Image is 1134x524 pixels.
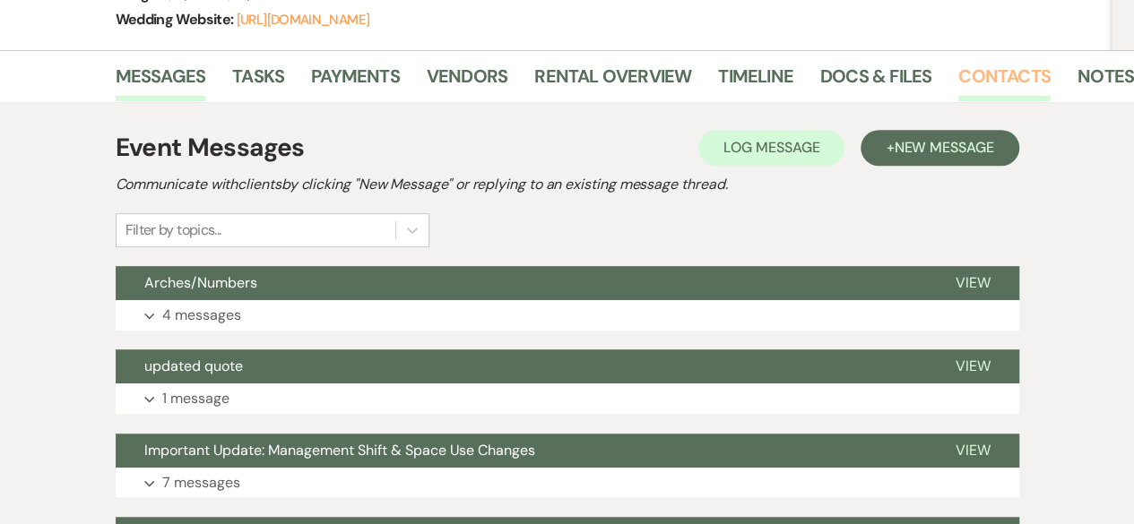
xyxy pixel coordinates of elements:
[718,62,793,101] a: Timeline
[162,304,241,327] p: 4 messages
[1078,62,1134,101] a: Notes
[237,11,369,29] a: [URL][DOMAIN_NAME]
[116,10,237,29] span: Wedding Website:
[116,383,1019,414] button: 1 message
[162,387,229,410] p: 1 message
[927,266,1019,300] button: View
[116,62,206,101] a: Messages
[956,441,991,460] span: View
[698,130,844,166] button: Log Message
[427,62,507,101] a: Vendors
[927,349,1019,383] button: View
[144,273,257,292] span: Arches/Numbers
[861,130,1018,166] button: +New Message
[116,129,305,167] h1: Event Messages
[232,62,284,101] a: Tasks
[116,468,1019,498] button: 7 messages
[927,434,1019,468] button: View
[958,62,1051,101] a: Contacts
[116,349,927,383] button: updated quote
[116,266,927,300] button: Arches/Numbers
[162,471,240,494] p: 7 messages
[894,138,993,157] span: New Message
[126,219,221,241] div: Filter by topics...
[956,356,991,375] span: View
[534,62,691,101] a: Rental Overview
[956,273,991,292] span: View
[311,62,400,101] a: Payments
[820,62,931,101] a: Docs & Files
[116,434,927,468] button: Important Update: Management Shift & Space Use Changes
[116,300,1019,331] button: 4 messages
[116,174,1019,195] h2: Communicate with clients by clicking "New Message" or replying to an existing message thread.
[144,356,243,375] span: updated quote
[144,441,535,460] span: Important Update: Management Shift & Space Use Changes
[723,138,819,157] span: Log Message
